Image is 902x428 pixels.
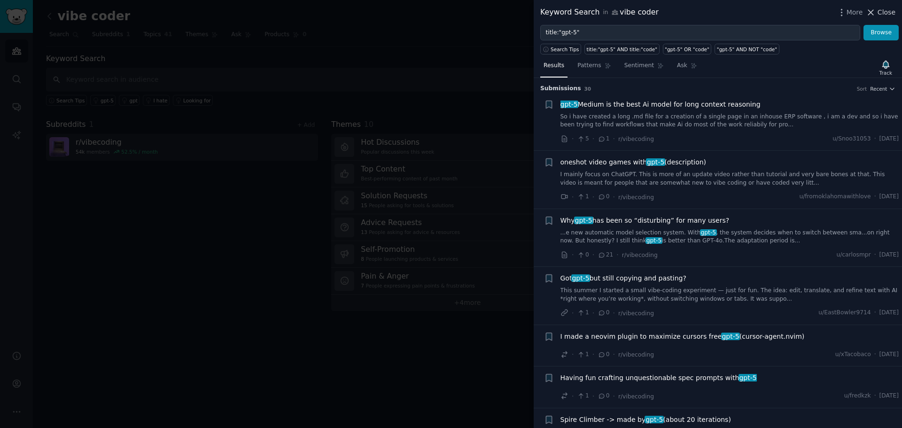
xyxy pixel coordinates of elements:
span: · [572,250,574,260]
a: Whygpt-5has been so “disturbing” for many users? [560,216,730,226]
span: 0 [598,392,609,400]
a: gpt-5Medium is the best Ai model for long context reasoning [560,100,761,109]
span: · [874,251,876,259]
a: Gotgpt-5but still copying and pasting? [560,273,686,283]
span: Why has been so “disturbing” for many users? [560,216,730,226]
span: 5 [577,135,589,143]
span: · [874,309,876,317]
button: Close [866,8,895,17]
button: Browse [863,25,899,41]
span: r/vibecoding [618,194,654,201]
span: 1 [577,309,589,317]
span: 0 [577,251,589,259]
span: · [592,391,594,401]
span: gpt-5 [645,416,664,423]
span: [DATE] [879,350,899,359]
span: · [874,193,876,201]
span: Results [544,62,564,70]
span: Ask [677,62,687,70]
span: · [613,192,615,202]
span: [DATE] [879,392,899,400]
a: Spire Climber -> made bygpt-5(about 20 iterations) [560,415,731,425]
span: · [592,192,594,202]
span: 1 [577,193,589,201]
span: r/vibecoding [618,351,654,358]
span: oneshot video games with (description) [560,157,707,167]
span: 1 [598,135,609,143]
span: u/fredkzk [844,392,871,400]
div: Track [879,70,892,76]
span: Close [878,8,895,17]
button: More [837,8,863,17]
div: title:"gpt-5" AND title:"code" [587,46,658,53]
a: I made a neovim plugin to maximize cursors freegpt-5(cursor-agent.nvim) [560,332,805,342]
span: · [613,308,615,318]
span: r/vibecoding [618,393,654,400]
span: 0 [598,350,609,359]
span: gpt-5 [560,101,579,108]
span: in [603,8,608,17]
span: gpt-5 [721,333,740,340]
span: 0 [598,193,609,201]
span: · [592,308,594,318]
span: u/Snoo31053 [832,135,871,143]
span: 0 [598,309,609,317]
span: Spire Climber -> made by (about 20 iterations) [560,415,731,425]
span: u/carlosmpr [836,251,871,259]
span: Search Tips [551,46,579,53]
span: · [572,134,574,144]
a: title:"gpt-5" AND title:"code" [584,44,660,54]
span: · [874,392,876,400]
span: [DATE] [879,135,899,143]
span: [DATE] [879,251,899,259]
a: Patterns [574,58,614,78]
span: gpt-5 [571,274,591,282]
a: Ask [674,58,700,78]
span: u/fromoklahomawithlove [799,193,871,201]
span: · [616,250,618,260]
button: Search Tips [540,44,581,54]
span: Patterns [577,62,601,70]
span: · [572,308,574,318]
span: Medium is the best Ai model for long context reasoning [560,100,761,109]
span: u/EastBowler9714 [818,309,871,317]
span: Sentiment [624,62,654,70]
span: More [847,8,863,17]
span: · [613,134,615,144]
span: · [874,135,876,143]
span: r/vibecoding [618,136,654,142]
a: "gpt-5" OR "code" [663,44,712,54]
div: "gpt-5" OR "code" [665,46,709,53]
span: [DATE] [879,193,899,201]
span: gpt-5 [645,237,662,244]
div: "gpt-5" AND NOT "code" [717,46,777,53]
div: Sort [857,86,867,92]
span: · [572,391,574,401]
span: gpt-5 [700,229,717,236]
a: "gpt-5" AND NOT "code" [715,44,779,54]
div: Keyword Search vibe coder [540,7,659,18]
a: So i have created a long .md file for a creation of a single page in an inhouse ERP software , i ... [560,113,899,129]
span: · [572,192,574,202]
span: r/vibecoding [622,252,658,258]
span: gpt-5 [574,217,593,224]
span: 1 [577,392,589,400]
span: · [592,350,594,359]
span: 30 [584,86,591,92]
span: gpt-5 [646,158,665,166]
a: I mainly focus on ChatGPT. This is more of an update video rather than tutorial and very bare bon... [560,171,899,187]
input: Try a keyword related to your business [540,25,860,41]
span: [DATE] [879,309,899,317]
span: Having fun crafting unquestionable spec prompts with [560,373,757,383]
button: Recent [870,86,895,92]
span: · [572,350,574,359]
span: I made a neovim plugin to maximize cursors free (cursor-agent.nvim) [560,332,805,342]
span: · [613,350,615,359]
button: Track [876,58,895,78]
span: Recent [870,86,887,92]
a: Sentiment [621,58,667,78]
span: · [592,134,594,144]
span: · [592,250,594,260]
span: · [874,350,876,359]
span: 1 [577,350,589,359]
